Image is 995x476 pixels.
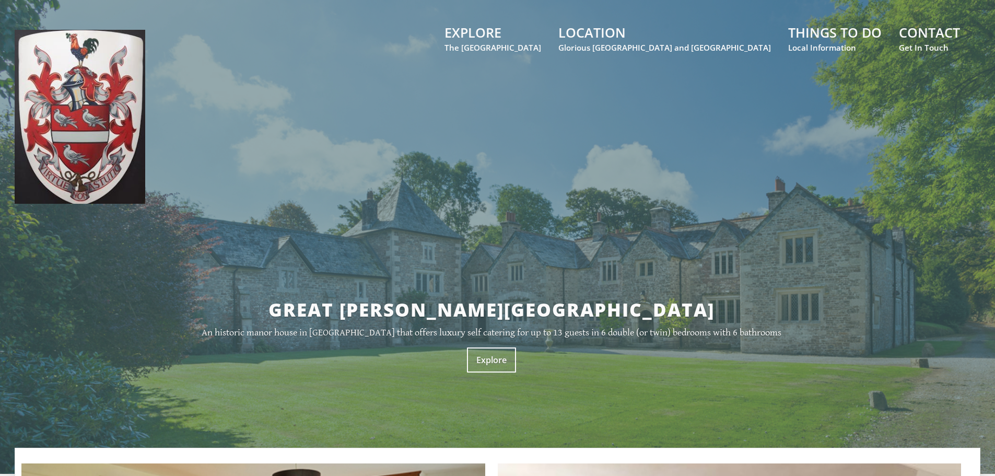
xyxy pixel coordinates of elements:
p: An historic manor house in [GEOGRAPHIC_DATA] that offers luxury self catering for up to 13 guests... [110,327,873,338]
a: THINGS TO DOLocal Information [788,24,882,53]
a: CONTACTGet In Touch [899,24,960,53]
h2: GREAT [PERSON_NAME][GEOGRAPHIC_DATA] [110,297,873,322]
small: Local Information [788,42,882,53]
small: The [GEOGRAPHIC_DATA] [444,42,541,53]
img: Great Bidlake Manor [15,30,145,204]
a: Explore [467,347,516,373]
small: Get In Touch [899,42,960,53]
a: LOCATIONGlorious [GEOGRAPHIC_DATA] and [GEOGRAPHIC_DATA] [558,24,771,53]
small: Glorious [GEOGRAPHIC_DATA] and [GEOGRAPHIC_DATA] [558,42,771,53]
a: EXPLOREThe [GEOGRAPHIC_DATA] [444,24,541,53]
